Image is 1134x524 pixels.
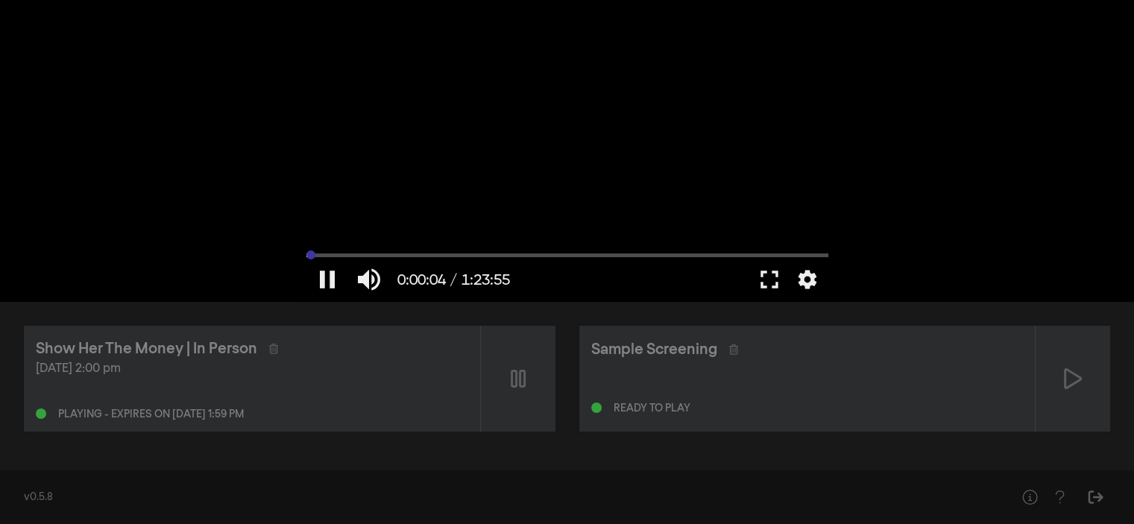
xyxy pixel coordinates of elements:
button: Sign Out [1080,482,1110,512]
div: Show Her The Money | In Person [36,338,257,360]
div: Ready to play [614,403,690,414]
input: Zoeken [306,250,828,259]
div: Sample Screening [591,338,717,361]
button: Meer instellingen [790,257,825,302]
button: Volledig scherm [749,257,790,302]
div: v0.5.8 [24,490,985,505]
button: Onderbreken [306,257,348,302]
button: Help [1045,482,1074,512]
div: Playing - expires on [DATE] 1:59 pm [58,409,244,420]
button: Help [1015,482,1045,512]
button: Dempen [348,257,390,302]
button: 0:00:04 / 1:23:55 [390,257,517,302]
div: [DATE] 2:00 pm [36,360,468,378]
